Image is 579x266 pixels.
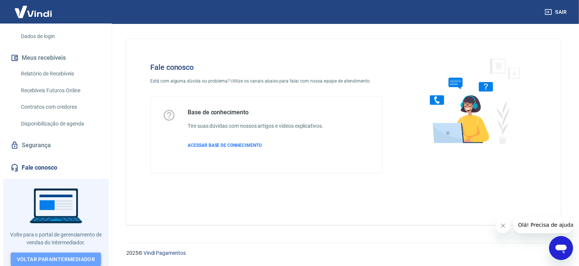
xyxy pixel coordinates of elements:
[188,143,262,148] span: ACESSAR BASE DE CONHECIMENTO
[514,217,573,233] iframe: Mensagem da empresa
[150,63,382,72] h4: Fale conosco
[188,122,323,130] h6: Tire suas dúvidas com nossos artigos e vídeos explicativos.
[4,5,63,11] span: Olá! Precisa de ajuda?
[9,160,103,176] a: Fale conosco
[188,142,323,149] a: ACESSAR BASE DE CONHECIMENTO
[18,116,103,132] a: Disponibilização de agenda
[9,50,103,66] button: Meus recebíveis
[9,0,58,23] img: Vindi
[144,250,186,256] a: Vindi Pagamentos
[188,109,323,116] h5: Base de conhecimento
[18,83,103,98] a: Recebíveis Futuros Online
[18,99,103,115] a: Contratos com credores
[18,66,103,81] a: Relatório de Recebíveis
[415,51,529,151] img: Fale conosco
[126,249,561,257] p: 2025 ©
[9,137,103,154] a: Segurança
[18,29,103,44] a: Dados de login
[543,5,570,19] button: Sair
[496,218,511,233] iframe: Fechar mensagem
[549,236,573,260] iframe: Botão para abrir a janela de mensagens
[150,78,382,84] p: Está com alguma dúvida ou problema? Utilize os canais abaixo para falar com nossa equipe de atend...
